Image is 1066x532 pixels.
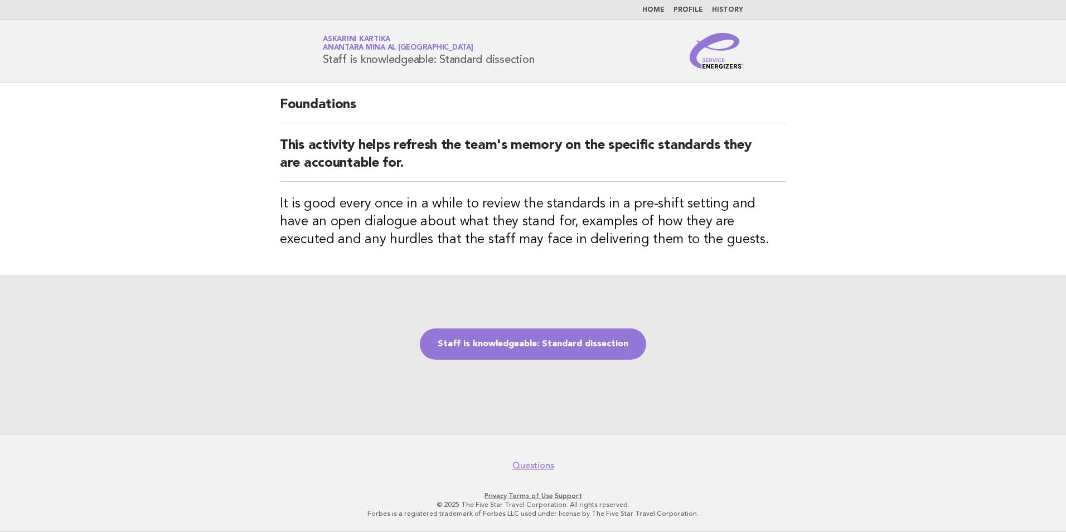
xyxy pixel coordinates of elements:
[673,7,703,13] a: Profile
[323,36,534,65] h1: Staff is knowledgeable: Standard dissection
[508,492,553,500] a: Terms of Use
[280,195,786,249] h3: It is good every once in a while to review the standards in a pre-shift setting and have an open ...
[690,33,743,69] img: Service Energizers
[192,509,874,518] p: Forbes is a registered trademark of Forbes LLC used under license by The Five Star Travel Corpora...
[323,36,473,51] a: Askarini KartikaAnantara Mina al [GEOGRAPHIC_DATA]
[420,328,646,360] a: Staff is knowledgeable: Standard dissection
[712,7,743,13] a: History
[192,491,874,500] p: · ·
[512,460,554,471] a: Questions
[192,500,874,509] p: © 2025 The Five Star Travel Corporation. All rights reserved.
[642,7,665,13] a: Home
[484,492,507,500] a: Privacy
[555,492,582,500] a: Support
[280,96,786,123] h2: Foundations
[280,137,786,182] h2: This activity helps refresh the team's memory on the specific standards they are accountable for.
[323,45,473,52] span: Anantara Mina al [GEOGRAPHIC_DATA]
